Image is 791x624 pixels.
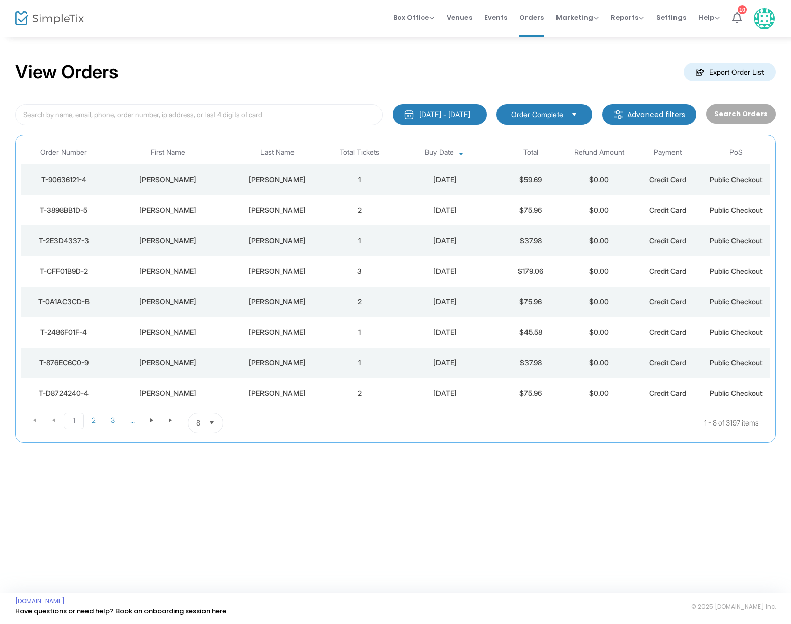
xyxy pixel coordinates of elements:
[15,61,119,83] h2: View Orders
[326,256,394,287] td: 3
[232,297,323,307] div: Carlson
[396,236,494,246] div: 8/17/2025
[419,109,470,120] div: [DATE] - [DATE]
[23,358,104,368] div: T-876EC6C0-9
[738,3,747,12] div: 10
[565,287,633,317] td: $0.00
[396,327,494,337] div: 8/17/2025
[326,317,394,348] td: 1
[161,413,181,428] span: Go to the last page
[396,266,494,276] div: 8/17/2025
[23,327,104,337] div: T-2486F01F-4
[396,358,494,368] div: 8/17/2025
[496,317,565,348] td: $45.58
[23,205,104,215] div: T-3898BB1D-5
[23,388,104,399] div: T-D8724240-4
[40,148,87,157] span: Order Number
[21,140,770,409] div: Data table
[710,236,763,245] span: Public Checkout
[260,148,295,157] span: Last Name
[109,205,227,215] div: Cassidy
[519,5,544,31] span: Orders
[565,317,633,348] td: $0.00
[232,327,323,337] div: DeLuca
[710,175,763,184] span: Public Checkout
[565,140,633,164] th: Refund Amount
[109,297,227,307] div: Laura
[123,413,142,428] span: Page 4
[710,297,763,306] span: Public Checkout
[496,195,565,225] td: $75.96
[325,413,759,433] kendo-pager-info: 1 - 8 of 3197 items
[649,236,686,245] span: Credit Card
[23,175,104,185] div: T-90636121-4
[393,13,434,22] span: Box Office
[396,388,494,399] div: 8/16/2025
[556,13,599,22] span: Marketing
[496,348,565,378] td: $37.98
[396,297,494,307] div: 8/17/2025
[84,413,103,428] span: Page 2
[565,195,633,225] td: $0.00
[710,328,763,336] span: Public Checkout
[649,389,686,398] span: Credit Card
[710,206,763,214] span: Public Checkout
[109,266,227,276] div: Valerie
[565,378,633,409] td: $0.00
[326,378,394,409] td: 2
[109,388,227,399] div: Brock
[425,148,454,157] span: Buy Date
[496,378,565,409] td: $75.96
[64,413,84,429] span: Page 1
[326,195,394,225] td: 2
[496,164,565,195] td: $59.69
[232,266,323,276] div: Paul
[109,327,227,337] div: Andy
[613,109,624,120] img: filter
[15,597,65,605] a: [DOMAIN_NAME]
[23,236,104,246] div: T-2E3D4337-3
[326,348,394,378] td: 1
[23,266,104,276] div: T-CFF01B9D-2
[232,205,323,215] div: Foust
[611,13,644,22] span: Reports
[496,287,565,317] td: $75.96
[396,205,494,215] div: 8/17/2025
[649,297,686,306] span: Credit Card
[109,175,227,185] div: Jennifer
[496,225,565,256] td: $37.98
[109,358,227,368] div: Andy
[457,149,465,157] span: Sortable
[15,104,383,125] input: Search by name, email, phone, order number, ip address, or last 4 digits of card
[15,606,226,616] a: Have questions or need help? Book an onboarding session here
[710,389,763,398] span: Public Checkout
[654,148,682,157] span: Payment
[684,63,776,81] m-button: Export Order List
[565,348,633,378] td: $0.00
[393,104,487,125] button: [DATE] - [DATE]
[447,5,472,31] span: Venues
[649,267,686,275] span: Credit Card
[565,256,633,287] td: $0.00
[511,109,563,120] span: Order Complete
[23,297,104,307] div: T-0A1AC3CD-B
[326,225,394,256] td: 1
[167,416,175,424] span: Go to the last page
[232,388,323,399] div: Ray
[151,148,185,157] span: First Name
[232,236,323,246] div: LaBerge
[196,418,200,428] span: 8
[142,413,161,428] span: Go to the next page
[103,413,123,428] span: Page 3
[565,164,633,195] td: $0.00
[109,236,227,246] div: Charles
[710,267,763,275] span: Public Checkout
[729,148,743,157] span: PoS
[326,140,394,164] th: Total Tickets
[565,225,633,256] td: $0.00
[691,603,776,611] span: © 2025 [DOMAIN_NAME] Inc.
[602,104,696,125] m-button: Advanced filters
[484,5,507,31] span: Events
[496,140,565,164] th: Total
[396,175,494,185] div: 8/17/2025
